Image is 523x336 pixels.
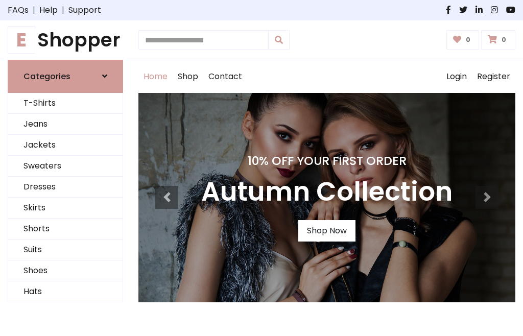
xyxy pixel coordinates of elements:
a: Sweaters [8,156,123,177]
a: 0 [481,30,515,50]
span: E [8,26,35,54]
span: | [58,4,68,16]
span: 0 [463,35,473,44]
a: T-Shirts [8,93,123,114]
a: Jackets [8,135,123,156]
a: Dresses [8,177,123,198]
a: 0 [446,30,480,50]
h6: Categories [23,71,70,81]
a: Contact [203,60,247,93]
span: | [29,4,39,16]
h1: Shopper [8,29,123,52]
a: Shoes [8,260,123,281]
a: Suits [8,239,123,260]
a: Shorts [8,219,123,239]
a: Register [472,60,515,93]
a: Hats [8,281,123,302]
h4: 10% Off Your First Order [201,154,453,168]
a: EShopper [8,29,123,52]
a: Support [68,4,101,16]
a: Help [39,4,58,16]
h3: Autumn Collection [201,176,453,208]
a: Skirts [8,198,123,219]
a: Login [441,60,472,93]
a: Shop [173,60,203,93]
a: Home [138,60,173,93]
a: Jeans [8,114,123,135]
a: Shop Now [298,220,355,242]
a: FAQs [8,4,29,16]
a: Categories [8,60,123,93]
span: 0 [499,35,509,44]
